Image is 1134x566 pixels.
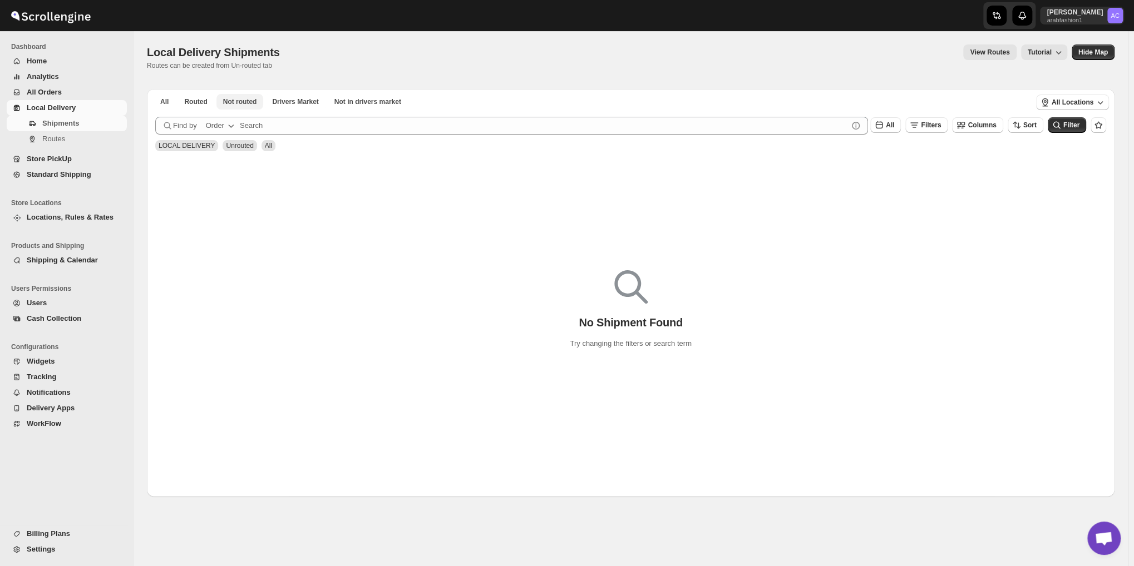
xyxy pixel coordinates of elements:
[963,44,1016,60] button: view route
[27,88,62,96] span: All Orders
[223,97,257,106] span: Not routed
[1047,8,1103,17] p: [PERSON_NAME]
[27,256,98,264] span: Shipping & Calendar
[7,385,127,400] button: Notifications
[7,69,127,85] button: Analytics
[1072,44,1115,60] button: Map action label
[1036,95,1109,110] button: All Locations
[173,120,197,131] span: Find by
[27,419,61,428] span: WorkFlow
[178,94,214,110] button: Routed
[154,94,175,110] button: All
[27,103,76,112] span: Local Delivery
[614,270,648,304] img: Empty search results
[265,142,272,150] span: All
[27,357,55,365] span: Widgets
[265,94,325,110] button: Claimable
[206,120,224,131] div: Order
[226,142,253,150] span: Unrouted
[952,117,1003,133] button: Columns
[27,545,55,553] span: Settings
[579,316,683,329] p: No Shipment Found
[7,542,127,557] button: Settings
[1111,12,1120,19] text: AC
[970,48,1009,57] span: View Routes
[1021,44,1067,60] button: Tutorial
[159,142,215,150] span: LOCAL DELIVERY
[7,131,127,147] button: Routes
[147,61,284,70] p: Routes can be created from Un-routed tab
[9,2,92,29] img: ScrollEngine
[1040,7,1124,24] button: User menu
[1008,117,1043,133] button: Sort
[27,57,47,65] span: Home
[1047,17,1103,23] p: arabfashion1
[7,369,127,385] button: Tracking
[27,373,56,381] span: Tracking
[42,119,79,127] span: Shipments
[11,42,128,51] span: Dashboard
[870,117,901,133] button: All
[921,121,941,129] span: Filters
[216,94,264,110] button: Unrouted
[1107,8,1123,23] span: Abizer Chikhly
[147,46,280,58] span: Local Delivery Shipments
[7,252,127,268] button: Shipping & Calendar
[7,116,127,131] button: Shipments
[7,53,127,69] button: Home
[334,97,401,106] span: Not in drivers market
[240,117,848,135] input: Search
[7,85,127,100] button: All Orders
[27,404,75,412] span: Delivery Apps
[7,210,127,225] button: Locations, Rules & Rates
[27,314,81,322] span: Cash Collection
[11,198,128,207] span: Store Locations
[1048,117,1086,133] button: Filter
[199,117,243,135] button: Order
[27,299,47,307] span: Users
[1078,48,1108,57] span: Hide Map
[570,338,691,349] p: Try changing the filters or search term
[1087,522,1121,555] div: Open chat
[11,342,128,351] span: Configurations
[1028,48,1052,56] span: Tutorial
[1023,121,1037,129] span: Sort
[27,213,114,221] span: Locations, Rules & Rates
[27,170,91,178] span: Standard Shipping
[968,121,996,129] span: Columns
[886,121,894,129] span: All
[27,155,72,163] span: Store PickUp
[272,97,318,106] span: Drivers Market
[905,117,948,133] button: Filters
[7,354,127,369] button: Widgets
[1052,98,1093,107] span: All Locations
[27,529,70,538] span: Billing Plans
[42,135,65,143] span: Routes
[11,241,128,250] span: Products and Shipping
[160,97,169,106] span: All
[328,94,408,110] button: Un-claimable
[27,388,71,396] span: Notifications
[11,284,128,293] span: Users Permissions
[7,526,127,542] button: Billing Plans
[7,311,127,326] button: Cash Collection
[7,400,127,416] button: Delivery Apps
[7,416,127,431] button: WorkFlow
[184,97,207,106] span: Routed
[1063,121,1079,129] span: Filter
[27,72,59,81] span: Analytics
[7,295,127,311] button: Users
